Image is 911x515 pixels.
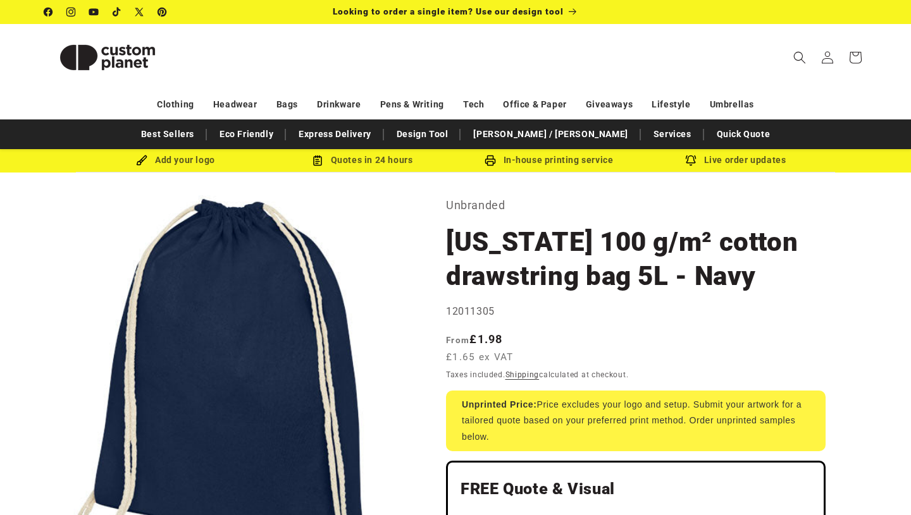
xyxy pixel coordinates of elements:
img: In-house printing [485,155,496,166]
p: Unbranded [446,195,826,215]
a: Express Delivery [292,123,378,145]
a: Shipping [505,370,540,379]
span: Looking to order a single item? Use our design tool [333,6,564,16]
summary: Search [786,44,814,71]
div: Live order updates [642,152,829,168]
a: Pens & Writing [380,94,444,116]
a: Office & Paper [503,94,566,116]
iframe: Chat Widget [698,379,911,515]
span: From [446,335,469,345]
a: Lifestyle [652,94,690,116]
div: Taxes included. calculated at checkout. [446,368,826,381]
span: £1.65 ex VAT [446,350,514,365]
a: Custom Planet [40,24,176,90]
a: [PERSON_NAME] / [PERSON_NAME] [467,123,634,145]
a: Umbrellas [710,94,754,116]
a: Bags [276,94,298,116]
div: Quotes in 24 hours [269,152,455,168]
strong: £1.98 [446,332,503,346]
strong: Unprinted Price: [462,399,537,409]
img: Custom Planet [44,29,171,86]
a: Drinkware [317,94,361,116]
a: Tech [463,94,484,116]
a: Best Sellers [135,123,201,145]
a: Quick Quote [710,123,777,145]
span: 12011305 [446,305,495,317]
a: Headwear [213,94,257,116]
a: Giveaways [586,94,633,116]
a: Clothing [157,94,194,116]
img: Order Updates Icon [312,155,323,166]
a: Design Tool [390,123,455,145]
h2: FREE Quote & Visual [461,479,811,499]
img: Brush Icon [136,155,147,166]
div: Add your logo [82,152,269,168]
img: Order updates [685,155,697,166]
div: Price excludes your logo and setup. Submit your artwork for a tailored quote based on your prefer... [446,391,826,451]
a: Services [647,123,698,145]
a: Eco Friendly [213,123,280,145]
h1: [US_STATE] 100 g/m² cotton drawstring bag 5L - Navy [446,225,826,293]
div: In-house printing service [455,152,642,168]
